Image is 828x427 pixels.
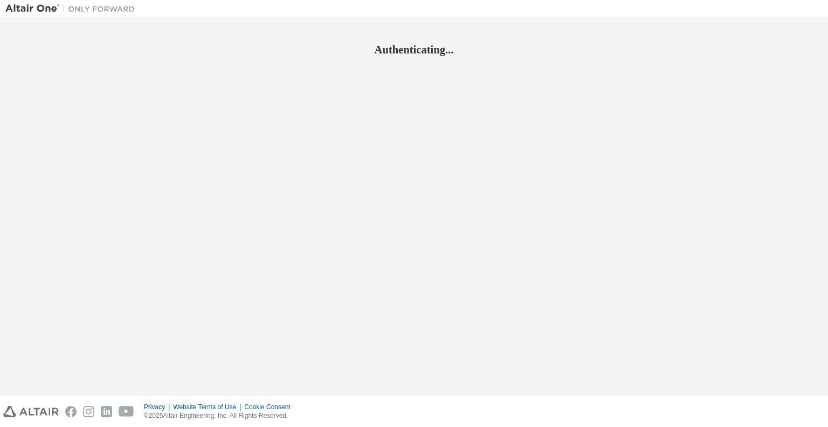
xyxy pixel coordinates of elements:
[5,3,140,14] img: Altair One
[83,406,94,417] img: instagram.svg
[144,411,297,421] p: © 2025 Altair Engineering, Inc. All Rights Reserved.
[173,403,244,411] div: Website Terms of Use
[5,43,823,57] h2: Authenticating...
[3,406,59,417] img: altair_logo.svg
[144,403,173,411] div: Privacy
[65,406,77,417] img: facebook.svg
[101,406,112,417] img: linkedin.svg
[244,403,296,411] div: Cookie Consent
[119,406,134,417] img: youtube.svg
